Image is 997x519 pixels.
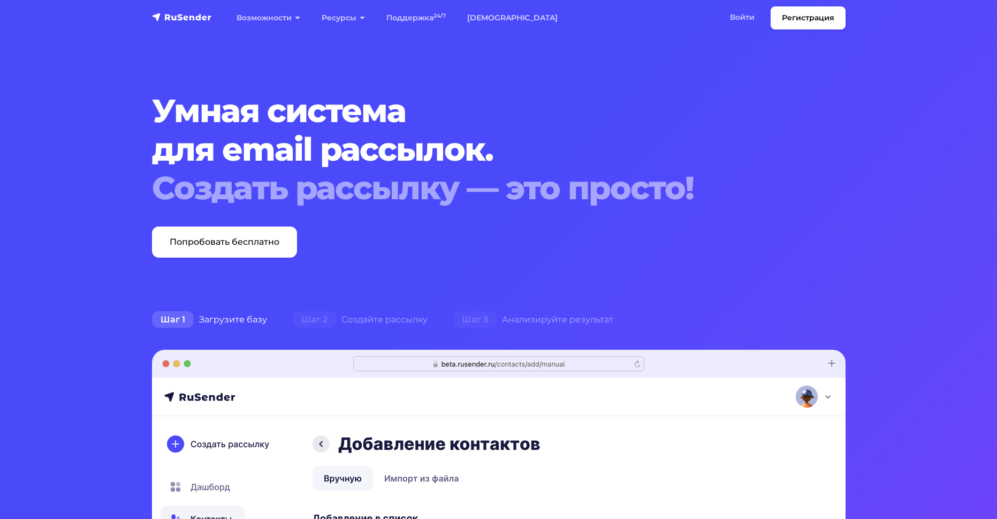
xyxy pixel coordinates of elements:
h1: Умная система для email рассылок. [152,92,787,207]
span: Шаг 1 [152,311,194,328]
a: Возможности [226,7,311,29]
sup: 24/7 [433,12,446,19]
span: Шаг 2 [293,311,336,328]
div: Создать рассылку — это просто! [152,169,787,207]
a: [DEMOGRAPHIC_DATA] [456,7,568,29]
div: Анализируйте результат [440,309,626,330]
a: Попробовать бесплатно [152,227,297,258]
a: Поддержка24/7 [376,7,456,29]
a: Войти [719,6,765,28]
a: Ресурсы [311,7,376,29]
div: Загрузите базу [139,309,280,330]
img: RuSender [152,12,212,22]
span: Шаг 3 [453,311,497,328]
a: Регистрация [771,6,846,29]
div: Создайте рассылку [280,309,440,330]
